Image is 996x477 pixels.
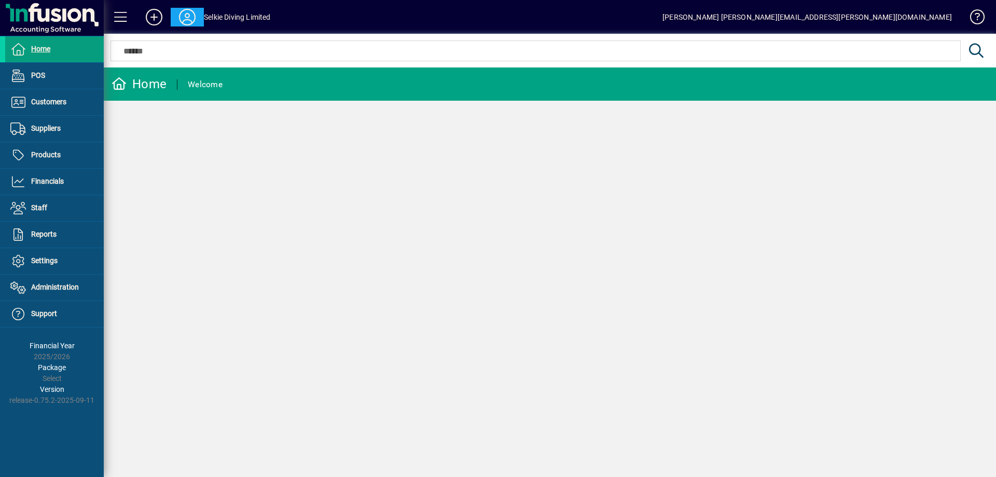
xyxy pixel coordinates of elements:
[5,301,104,327] a: Support
[31,283,79,291] span: Administration
[31,230,57,238] span: Reports
[962,2,983,36] a: Knowledge Base
[31,177,64,185] span: Financials
[204,9,271,25] div: Selkie Diving Limited
[137,8,171,26] button: Add
[31,98,66,106] span: Customers
[5,63,104,89] a: POS
[31,203,47,212] span: Staff
[30,342,75,350] span: Financial Year
[31,124,61,132] span: Suppliers
[31,309,57,318] span: Support
[5,275,104,301] a: Administration
[5,195,104,221] a: Staff
[5,116,104,142] a: Suppliers
[5,89,104,115] a: Customers
[112,76,167,92] div: Home
[5,222,104,248] a: Reports
[31,45,50,53] span: Home
[5,142,104,168] a: Products
[662,9,952,25] div: [PERSON_NAME] [PERSON_NAME][EMAIL_ADDRESS][PERSON_NAME][DOMAIN_NAME]
[31,71,45,79] span: POS
[31,151,61,159] span: Products
[40,385,64,393] span: Version
[5,248,104,274] a: Settings
[38,363,66,372] span: Package
[31,256,58,265] span: Settings
[171,8,204,26] button: Profile
[5,169,104,195] a: Financials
